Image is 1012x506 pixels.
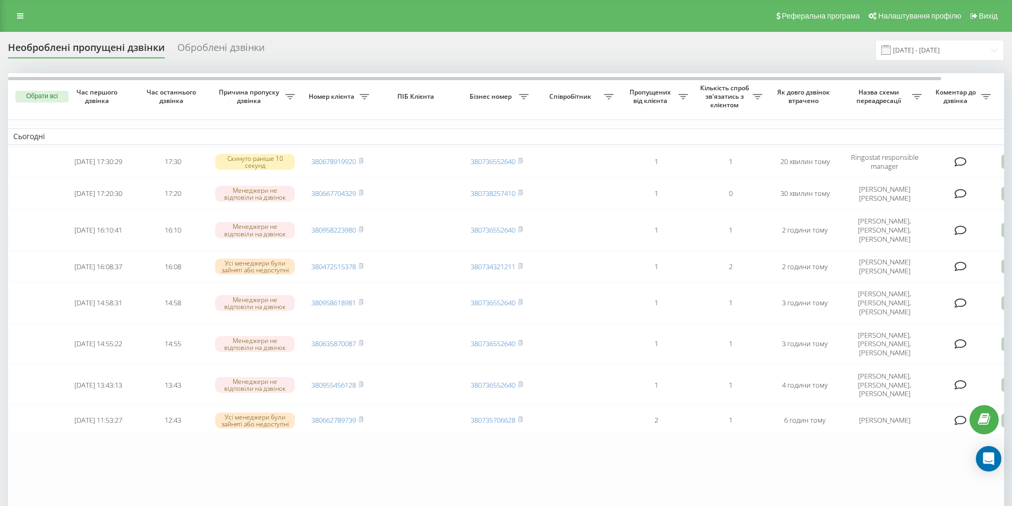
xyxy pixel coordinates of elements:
[471,298,515,307] a: 380736552640
[177,42,265,58] div: Оброблені дзвінки
[311,339,356,348] a: 380635870087
[842,179,927,209] td: [PERSON_NAME] [PERSON_NAME]
[619,324,693,363] td: 1
[842,324,927,363] td: [PERSON_NAME], [PERSON_NAME], [PERSON_NAME]
[768,147,842,177] td: 20 хвилин тому
[619,147,693,177] td: 1
[144,88,201,105] span: Час останнього дзвінка
[842,406,927,434] td: [PERSON_NAME]
[624,88,678,105] span: Пропущених від клієнта
[693,365,768,404] td: 1
[842,284,927,322] td: [PERSON_NAME], [PERSON_NAME], [PERSON_NAME]
[471,188,515,198] a: 380738257410
[768,252,842,281] td: 2 години тому
[135,365,210,404] td: 13:43
[311,157,356,166] a: 380678919920
[471,339,515,348] a: 380736552640
[842,147,927,177] td: Ringostat responsible manager
[61,324,135,363] td: [DATE] 14:55:22
[776,88,834,105] span: Як довго дзвінок втрачено
[842,211,927,250] td: [PERSON_NAME], [PERSON_NAME], [PERSON_NAME]
[693,406,768,434] td: 1
[976,446,1001,471] div: Open Intercom Messenger
[768,324,842,363] td: 3 години тому
[471,262,515,271] a: 380734321211
[135,147,210,177] td: 17:30
[215,413,295,428] div: Усі менеджери були зайняті або недоступні
[215,154,295,170] div: Скинуто раніше 10 секунд
[215,186,295,202] div: Менеджери не відповіли на дзвінок
[215,88,285,105] span: Причина пропуску дзвінка
[61,211,135,250] td: [DATE] 16:10:41
[61,252,135,281] td: [DATE] 16:08:37
[135,284,210,322] td: 14:58
[215,222,295,238] div: Менеджери не відповіли на дзвінок
[693,211,768,250] td: 1
[61,147,135,177] td: [DATE] 17:30:29
[693,179,768,209] td: 0
[979,12,998,20] span: Вихід
[215,259,295,275] div: Усі менеджери були зайняті або недоступні
[311,225,356,235] a: 380958223980
[539,92,604,101] span: Співробітник
[693,284,768,322] td: 1
[693,252,768,281] td: 2
[135,324,210,363] td: 14:55
[8,42,165,58] div: Необроблені пропущені дзвінки
[693,147,768,177] td: 1
[768,284,842,322] td: 3 години тому
[878,12,961,20] span: Налаштування профілю
[135,252,210,281] td: 16:08
[842,365,927,404] td: [PERSON_NAME], [PERSON_NAME], [PERSON_NAME]
[842,252,927,281] td: [PERSON_NAME] [PERSON_NAME]
[693,324,768,363] td: 1
[215,295,295,311] div: Менеджери не відповіли на дзвінок
[311,415,356,425] a: 380662789739
[311,262,356,271] a: 380472515378
[384,92,450,101] span: ПІБ Клієнта
[619,284,693,322] td: 1
[135,179,210,209] td: 17:20
[699,84,753,109] span: Кількість спроб зв'язатись з клієнтом
[311,188,356,198] a: 380667704329
[215,336,295,352] div: Менеджери не відповіли на дзвінок
[768,179,842,209] td: 30 хвилин тому
[471,225,515,235] a: 380736552640
[768,211,842,250] td: 2 години тому
[471,380,515,390] a: 380736552640
[782,12,860,20] span: Реферальна програма
[15,91,69,102] button: Обрати всі
[465,92,519,101] span: Бізнес номер
[135,211,210,250] td: 16:10
[932,88,981,105] span: Коментар до дзвінка
[61,406,135,434] td: [DATE] 11:53:27
[311,298,356,307] a: 380958618981
[61,365,135,404] td: [DATE] 13:43:13
[619,365,693,404] td: 1
[311,380,356,390] a: 380955456128
[847,88,912,105] span: Назва схеми переадресації
[135,406,210,434] td: 12:43
[619,211,693,250] td: 1
[619,252,693,281] td: 1
[61,284,135,322] td: [DATE] 14:58:31
[619,406,693,434] td: 2
[471,415,515,425] a: 380735706628
[471,157,515,166] a: 380736552640
[768,365,842,404] td: 4 години тому
[61,179,135,209] td: [DATE] 17:20:30
[768,406,842,434] td: 6 годин тому
[619,179,693,209] td: 1
[305,92,360,101] span: Номер клієнта
[70,88,127,105] span: Час першого дзвінка
[215,377,295,393] div: Менеджери не відповіли на дзвінок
